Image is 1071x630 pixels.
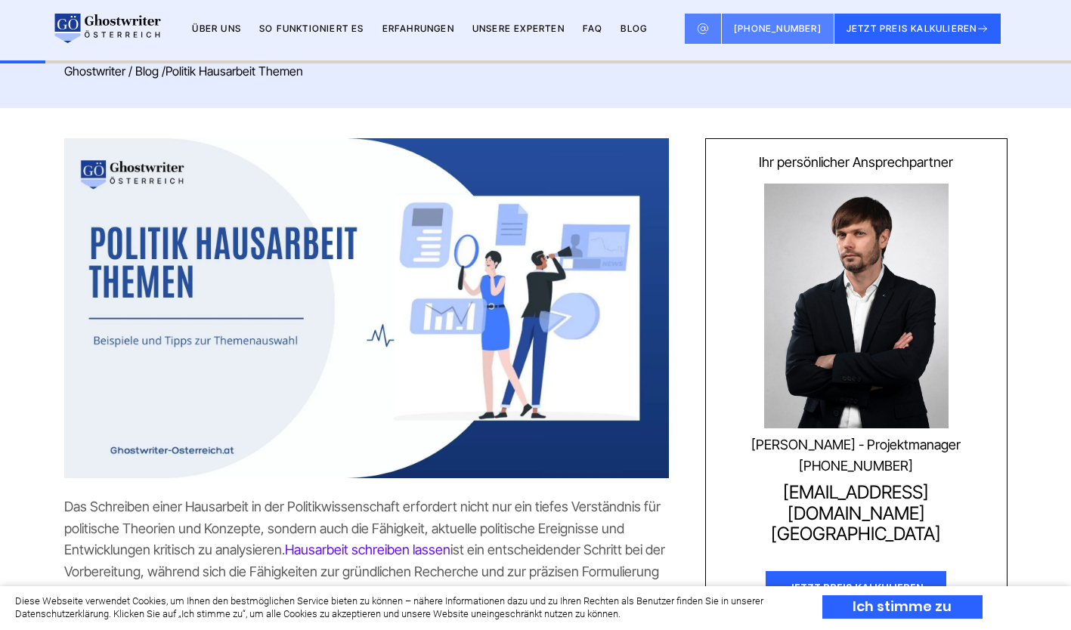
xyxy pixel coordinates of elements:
[716,482,997,545] a: [EMAIL_ADDRESS][DOMAIN_NAME][GEOGRAPHIC_DATA]
[382,23,454,34] a: Erfahrungen
[716,459,997,474] a: [PHONE_NUMBER]
[192,23,241,34] a: Über uns
[583,23,603,34] a: FAQ
[822,595,983,619] div: Ich stimme zu
[64,63,125,79] a: Ghostwriter
[52,14,161,44] img: logo wirschreiben
[64,138,669,478] img: Politik Hausarbeit Themen
[285,542,450,557] a: Hausarbeit schreiben lassen
[834,14,1001,44] button: JETZT PREIS KALKULIEREN
[135,63,159,79] a: Blog
[716,155,997,171] div: Ihr persönlicher Ansprechpartner
[259,23,364,34] a: So funktioniert es
[697,23,709,35] img: Email
[166,63,303,79] span: Politik Hausarbeit Themen
[472,23,565,34] a: Unsere Experten
[15,595,796,621] div: Diese Webseite verwendet Cookies, um Ihnen den bestmöglichen Service bieten zu können – nähere In...
[722,14,834,44] a: [PHONE_NUMBER]
[64,64,1008,78] div: / /
[764,184,949,428] img: Konstantin Steimle
[621,23,647,34] a: BLOG
[734,23,822,34] span: [PHONE_NUMBER]
[64,499,661,558] span: Das Schreiben einer Hausarbeit in der Politikwissenschaft erfordert nicht nur ein tiefes Verständ...
[716,437,997,453] div: [PERSON_NAME] - Projektmanager
[766,571,946,604] div: JETZT PREIS KALKULIEREN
